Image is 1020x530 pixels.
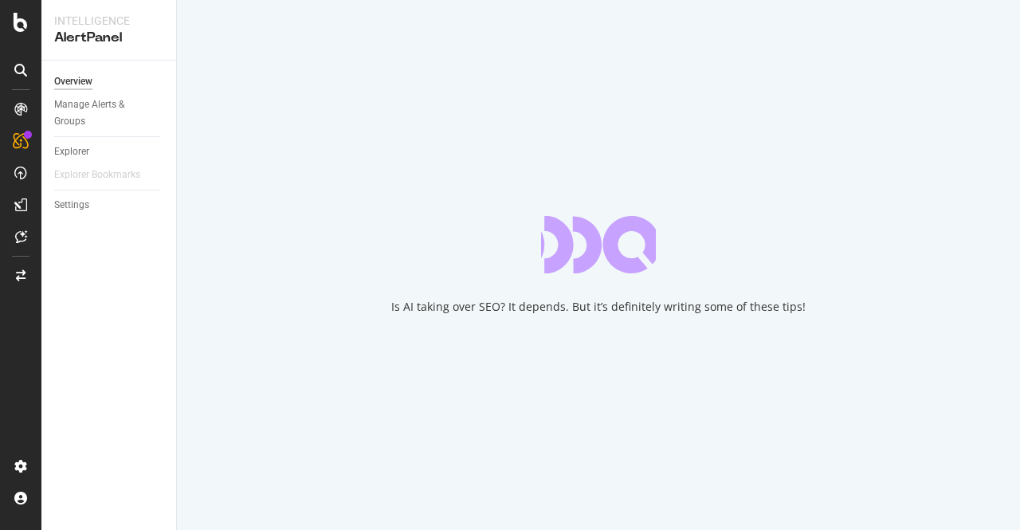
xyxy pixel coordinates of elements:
div: Overview [54,73,92,90]
div: AlertPanel [54,29,163,47]
div: Is AI taking over SEO? It depends. But it’s definitely writing some of these tips! [391,299,806,315]
div: Intelligence [54,13,163,29]
div: Manage Alerts & Groups [54,96,150,130]
a: Overview [54,73,165,90]
div: Settings [54,197,89,214]
div: Explorer [54,143,89,160]
div: animation [541,216,656,273]
a: Explorer Bookmarks [54,167,156,183]
div: Explorer Bookmarks [54,167,140,183]
a: Explorer [54,143,165,160]
a: Settings [54,197,165,214]
a: Manage Alerts & Groups [54,96,165,130]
